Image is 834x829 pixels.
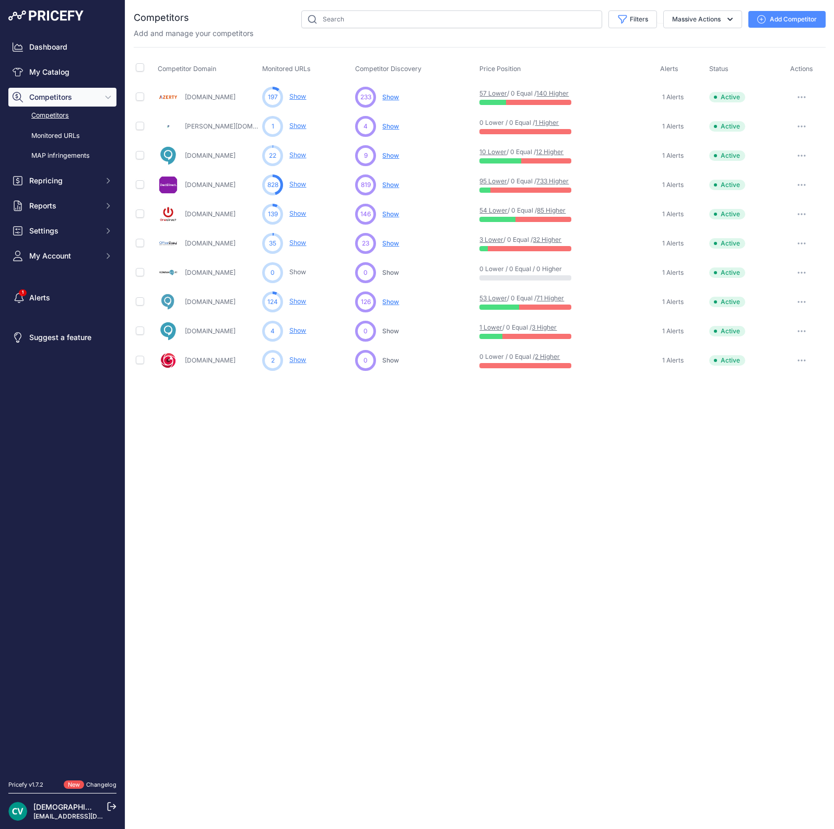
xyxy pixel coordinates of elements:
[479,236,503,243] a: 3 Lower
[479,323,546,332] p: / 0 Equal /
[662,210,684,218] span: 1 Alerts
[662,181,684,189] span: 1 Alerts
[64,780,84,789] span: New
[8,247,116,265] button: My Account
[479,177,507,185] a: 95 Lower
[662,298,684,306] span: 1 Alerts
[289,268,306,276] a: Show
[660,121,684,132] a: 1 Alerts
[29,92,98,102] span: Competitors
[289,239,306,247] a: Show
[8,38,116,56] a: Dashboard
[709,326,745,336] span: Active
[29,201,98,211] span: Reports
[185,268,236,276] a: [DOMAIN_NAME]
[363,268,368,277] span: 0
[662,356,684,365] span: 1 Alerts
[479,89,546,98] p: / 0 Equal /
[8,107,116,125] a: Competitors
[8,10,84,21] img: Pricefy Logo
[535,353,560,360] a: 2 Higher
[185,327,236,335] a: [DOMAIN_NAME]
[363,356,368,365] span: 0
[185,122,286,130] a: [PERSON_NAME][DOMAIN_NAME]
[363,122,368,131] span: 4
[289,356,306,364] a: Show
[382,298,399,306] span: Show
[479,65,521,73] span: Price Position
[709,65,729,73] span: Status
[271,326,275,336] span: 4
[29,226,98,236] span: Settings
[262,65,311,73] span: Monitored URLs
[660,326,684,336] a: 1 Alerts
[267,297,278,307] span: 124
[185,239,236,247] a: [DOMAIN_NAME]
[533,236,561,243] a: 32 Higher
[790,65,813,73] span: Actions
[662,239,684,248] span: 1 Alerts
[709,92,745,102] span: Active
[479,294,507,302] a: 53 Lower
[479,119,546,127] p: 0 Lower / 0 Equal /
[662,93,684,101] span: 1 Alerts
[479,206,546,215] p: / 0 Equal /
[268,209,278,219] span: 139
[289,297,306,305] a: Show
[382,93,399,101] span: Show
[382,356,399,364] span: Show
[709,209,745,219] span: Active
[185,93,236,101] a: [DOMAIN_NAME]
[660,65,678,73] span: Alerts
[8,127,116,145] a: Monitored URLs
[709,150,745,161] span: Active
[663,10,742,28] button: Massive Actions
[185,151,236,159] a: [DOMAIN_NAME]
[536,148,563,156] a: 12 Higher
[479,148,546,156] p: / 0 Equal /
[382,268,399,276] span: Show
[382,327,399,335] span: Show
[8,171,116,190] button: Repricing
[382,151,399,159] span: Show
[185,298,236,306] a: [DOMAIN_NAME]
[382,210,399,218] span: Show
[8,147,116,165] a: MAP infringements
[185,181,236,189] a: [DOMAIN_NAME]
[660,92,684,102] a: 1 Alerts
[361,180,371,190] span: 819
[382,122,399,130] span: Show
[158,65,216,73] span: Competitor Domain
[709,180,745,190] span: Active
[608,10,657,28] button: Filters
[289,92,306,100] a: Show
[8,196,116,215] button: Reports
[355,65,421,73] span: Competitor Discovery
[532,323,557,331] a: 3 Higher
[660,267,684,278] a: 1 Alerts
[479,323,502,331] a: 1 Lower
[301,10,602,28] input: Search
[479,89,507,97] a: 57 Lower
[662,122,684,131] span: 1 Alerts
[8,38,116,768] nav: Sidebar
[479,294,546,302] p: / 0 Equal /
[382,239,399,247] span: Show
[660,150,684,161] a: 1 Alerts
[289,209,306,217] a: Show
[289,151,306,159] a: Show
[86,781,116,788] a: Changelog
[660,238,684,249] a: 1 Alerts
[272,122,274,131] span: 1
[535,119,559,126] a: 1 Higher
[479,265,546,273] p: 0 Lower / 0 Equal / 0 Higher
[8,63,116,81] a: My Catalog
[479,353,546,361] p: 0 Lower / 0 Equal /
[185,210,236,218] a: [DOMAIN_NAME]
[662,327,684,335] span: 1 Alerts
[289,180,306,188] a: Show
[709,267,745,278] span: Active
[289,326,306,334] a: Show
[134,10,189,25] h2: Competitors
[382,181,399,189] span: Show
